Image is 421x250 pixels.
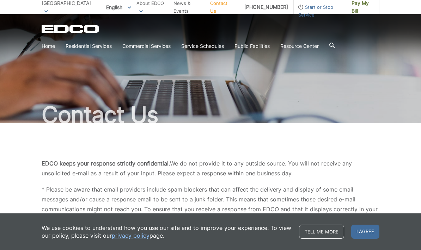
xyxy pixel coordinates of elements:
[351,225,379,239] span: I agree
[122,42,171,50] a: Commercial Services
[280,42,319,50] a: Resource Center
[42,158,379,178] p: We do not provide it to any outside source. You will not receive any unsolicited e-mail as a resu...
[42,160,170,167] b: EDCO keeps your response strictly confidential.
[112,232,150,239] a: privacy policy
[42,104,379,126] h1: Contact Us
[101,1,136,13] span: English
[299,225,344,239] a: Tell me more
[42,224,292,239] p: We use cookies to understand how you use our site and to improve your experience. To view our pol...
[181,42,224,50] a: Service Schedules
[234,42,270,50] a: Public Facilities
[42,25,100,33] a: EDCD logo. Return to the homepage.
[42,185,379,234] p: * Please be aware that email providers include spam blockers that can affect the delivery and dis...
[66,42,112,50] a: Residential Services
[42,42,55,50] a: Home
